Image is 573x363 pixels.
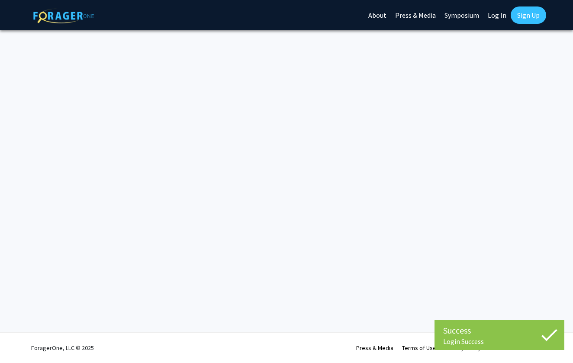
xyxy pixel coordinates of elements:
a: Sign Up [511,6,546,24]
div: Success [443,324,556,337]
img: ForagerOne Logo [33,8,94,23]
a: Terms of Use [402,344,436,352]
div: Login Success [443,337,556,346]
div: ForagerOne, LLC © 2025 [31,333,94,363]
a: Press & Media [356,344,393,352]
